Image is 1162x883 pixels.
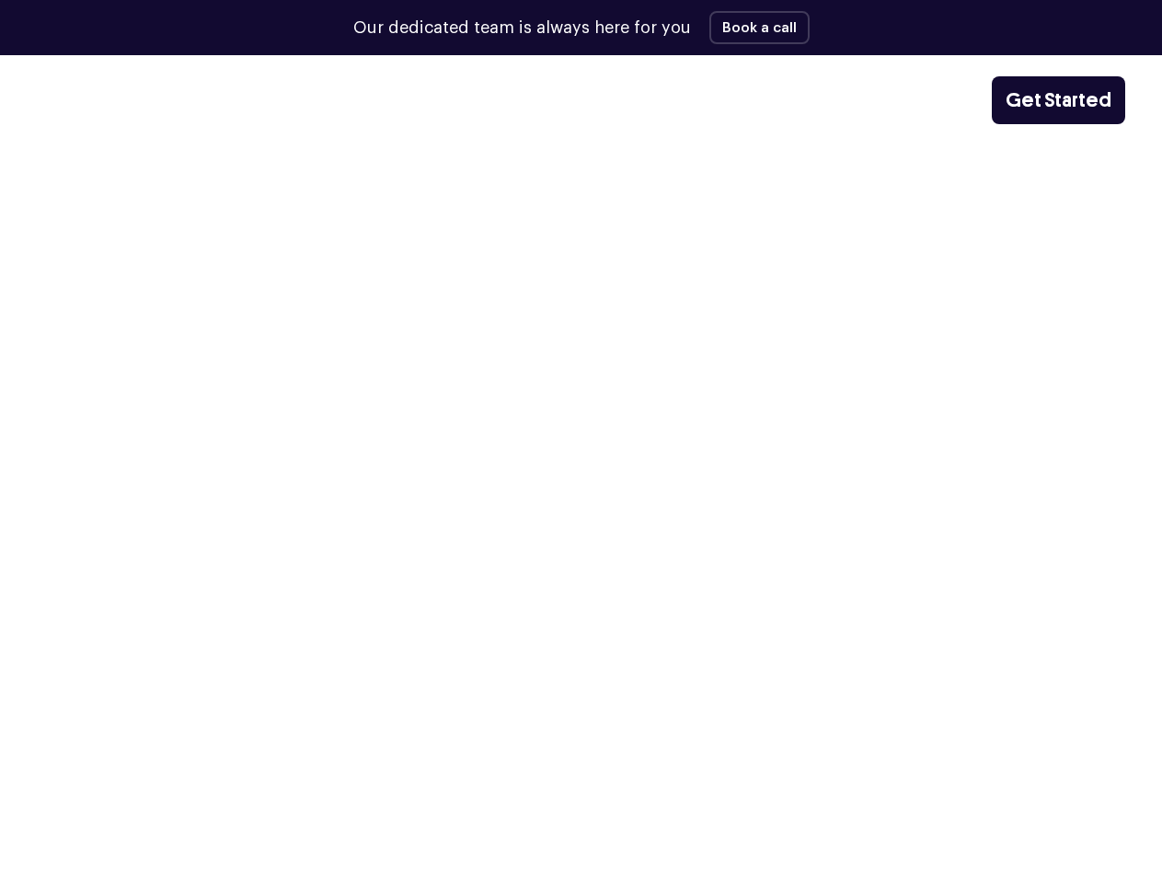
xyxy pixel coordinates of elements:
[709,11,810,44] button: Book a call
[353,16,691,40] p: Our dedicated team is always here for you
[165,86,277,116] a: How it works
[911,86,962,116] a: Log In
[306,86,484,116] a: Order a free sample
[992,76,1125,124] a: Get Started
